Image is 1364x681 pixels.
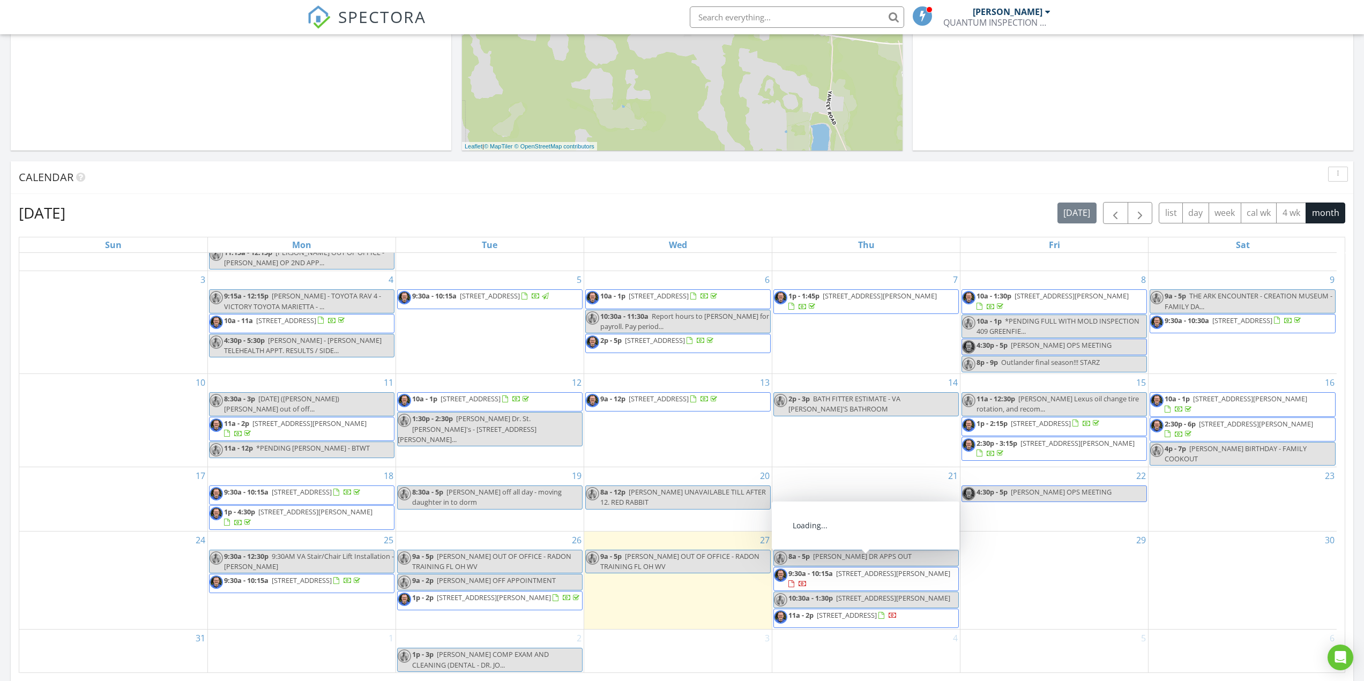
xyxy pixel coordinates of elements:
[600,311,769,331] span: Report hours to [PERSON_NAME] for payroll. Pay period...
[977,340,1008,350] span: 4:30p - 5p
[307,14,426,37] a: SPECTORA
[817,610,877,620] span: [STREET_ADDRESS]
[396,531,584,630] td: Go to August 26, 2025
[1212,316,1272,325] span: [STREET_ADDRESS]
[412,551,434,561] span: 9a - 5p
[224,316,347,325] a: 10a - 11a [STREET_ADDRESS]
[382,532,396,549] a: Go to August 25, 2025
[1328,271,1337,288] a: Go to August 9, 2025
[398,414,411,427] img: img_7733.jpeg
[1149,374,1337,467] td: Go to August 16, 2025
[209,574,394,593] a: 9:30a - 10:15a [STREET_ADDRESS]
[586,335,599,349] img: 372918768_693566062796750_2279700281112312642_n__copy.jpg
[758,374,772,391] a: Go to August 13, 2025
[210,575,223,589] img: 372918768_693566062796750_2279700281112312642_n__copy.jpg
[788,593,833,603] span: 10:30a - 1:30p
[584,531,772,630] td: Go to August 27, 2025
[772,271,960,374] td: Go to August 7, 2025
[961,417,1147,436] a: 1p - 2:15p [STREET_ADDRESS]
[788,394,900,414] span: BATH FITTER ESTIMATE - VA [PERSON_NAME]'S BATHROOM
[398,575,411,589] img: img_7733.jpeg
[856,237,877,252] a: Thursday
[600,487,625,497] span: 8a - 12p
[625,335,685,345] span: [STREET_ADDRESS]
[207,531,396,630] td: Go to August 25, 2025
[1323,467,1337,484] a: Go to August 23, 2025
[207,630,396,673] td: Go to September 1, 2025
[412,649,434,659] span: 1p - 3p
[788,610,897,620] a: 11a - 2p [STREET_ADDRESS]
[1015,291,1129,301] span: [STREET_ADDRESS][PERSON_NAME]
[1165,291,1332,311] span: THE ARK ENCOUNTER - CREATION MUSEUM - FAMILY DA...
[951,630,960,647] a: Go to September 4, 2025
[960,271,1149,374] td: Go to August 8, 2025
[210,335,223,349] img: img_7733.jpeg
[210,551,223,565] img: img_7733.jpeg
[667,237,689,252] a: Wednesday
[773,609,959,628] a: 11a - 2p [STREET_ADDRESS]
[586,551,599,565] img: img_7733.jpeg
[19,531,207,630] td: Go to August 24, 2025
[1328,630,1337,647] a: Go to September 6, 2025
[398,414,536,444] span: [PERSON_NAME] Dr. St. [PERSON_NAME]'s - [STREET_ADDRESS][PERSON_NAME]...
[1165,394,1190,403] span: 10a - 1p
[813,551,912,561] span: [PERSON_NAME] DR APPS OUT
[977,316,1139,336] span: *PENDING FULL WITH MOLD INSPECTION 409 GREENFIE...
[600,551,622,561] span: 9a - 5p
[412,487,443,497] span: 8:30a - 5p
[575,630,584,647] a: Go to September 2, 2025
[1139,630,1148,647] a: Go to September 5, 2025
[397,289,583,309] a: 9:30a - 10:15a [STREET_ADDRESS]
[758,467,772,484] a: Go to August 20, 2025
[1150,417,1336,441] a: 2:30p - 6p [STREET_ADDRESS][PERSON_NAME]
[584,271,772,374] td: Go to August 6, 2025
[570,374,584,391] a: Go to August 12, 2025
[210,507,223,520] img: 372918768_693566062796750_2279700281112312642_n__copy.jpg
[763,271,772,288] a: Go to August 6, 2025
[763,630,772,647] a: Go to September 3, 2025
[210,316,223,329] img: 372918768_693566062796750_2279700281112312642_n__copy.jpg
[1159,203,1183,223] button: list
[774,291,787,304] img: 372918768_693566062796750_2279700281112312642_n__copy.jpg
[962,340,975,354] img: 372918768_693566062796750_2279700281112312642_n__copy.jpg
[1020,438,1135,448] span: [STREET_ADDRESS][PERSON_NAME]
[962,291,975,304] img: 372918768_693566062796750_2279700281112312642_n__copy.jpg
[198,271,207,288] a: Go to August 3, 2025
[412,649,549,669] span: [PERSON_NAME] COMP EXAM AND CLEANING (DENTAL - DR. JO...
[1001,357,1100,367] span: Outlander final season!!! STARZ
[441,394,501,403] span: [STREET_ADDRESS]
[585,392,771,411] a: 9a - 12p [STREET_ADDRESS]
[398,394,411,407] img: 372918768_693566062796750_2279700281112312642_n__copy.jpg
[1165,419,1313,439] a: 2:30p - 6p [STREET_ADDRESS][PERSON_NAME]
[386,271,396,288] a: Go to August 4, 2025
[398,291,411,304] img: 372918768_693566062796750_2279700281112312642_n__copy.jpg
[586,394,599,407] img: 372918768_693566062796750_2279700281112312642_n__copy.jpg
[210,291,223,304] img: img_7733.jpeg
[224,507,372,527] a: 1p - 4:30p [STREET_ADDRESS][PERSON_NAME]
[515,143,594,149] a: © OpenStreetMap contributors
[600,551,759,571] span: [PERSON_NAME] OUT OF OFFICE - RADON TRAINING FL OH WV
[1165,444,1307,463] span: [PERSON_NAME] BIRTHDAY - FAMILY COOKOUT
[224,418,249,428] span: 11a - 2p
[1182,203,1209,223] button: day
[977,316,1002,326] span: 10a - 1p
[1150,314,1336,333] a: 9:30a - 10:30a [STREET_ADDRESS]
[19,202,65,223] h2: [DATE]
[961,289,1147,313] a: 10a - 1:30p [STREET_ADDRESS][PERSON_NAME]
[1150,392,1336,416] a: 10a - 1p [STREET_ADDRESS][PERSON_NAME]
[19,630,207,673] td: Go to August 31, 2025
[224,487,362,497] a: 9:30a - 10:15a [STREET_ADDRESS]
[398,649,411,663] img: img_7733.jpeg
[210,487,223,500] img: 372918768_693566062796750_2279700281112312642_n__copy.jpg
[585,334,771,353] a: 2p - 5p [STREET_ADDRESS]
[224,394,339,414] span: [DATE] ([PERSON_NAME]) [PERSON_NAME] out of off...
[1276,203,1306,223] button: 4 wk
[397,591,583,610] a: 1p - 2p [STREET_ADDRESS][PERSON_NAME]
[412,414,453,423] span: 1:30p - 2:30p
[946,374,960,391] a: Go to August 14, 2025
[210,418,223,432] img: 372918768_693566062796750_2279700281112312642_n__copy.jpg
[1139,271,1148,288] a: Go to August 8, 2025
[252,418,367,428] span: [STREET_ADDRESS][PERSON_NAME]
[207,374,396,467] td: Go to August 11, 2025
[256,443,370,453] span: *PENDING [PERSON_NAME] - BTWT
